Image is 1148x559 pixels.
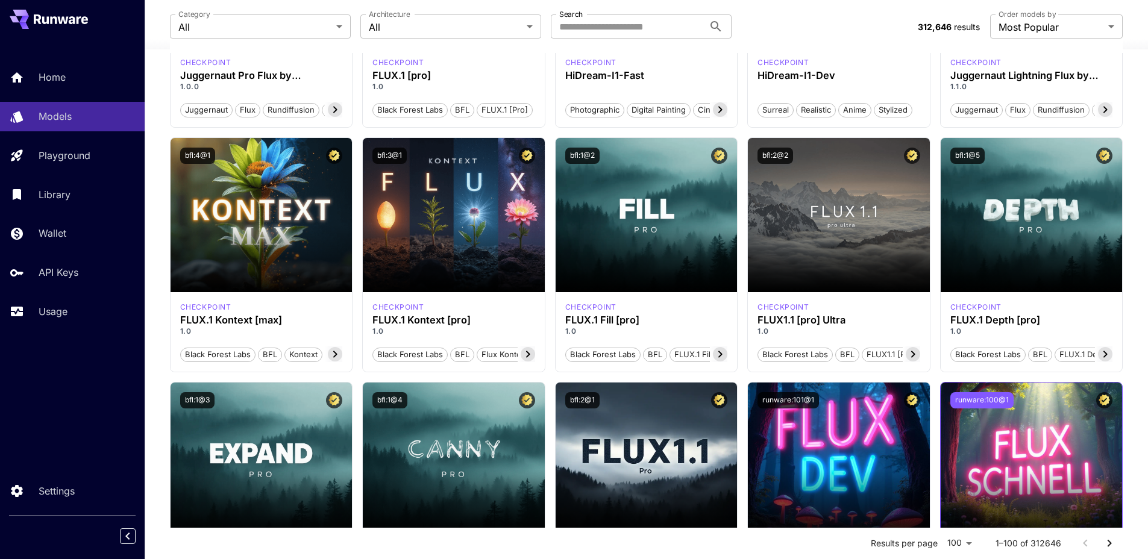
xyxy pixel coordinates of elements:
[757,70,920,81] h3: HiDream-I1-Dev
[180,346,256,362] button: Black Forest Labs
[796,102,836,117] button: Realistic
[372,302,424,313] div: FLUX.1 Kontext [pro]
[373,349,447,361] span: Black Forest Labs
[372,102,448,117] button: Black Forest Labs
[263,104,319,116] span: rundiffusion
[757,392,819,408] button: runware:101@1
[178,20,331,34] span: All
[180,392,215,408] button: bfl:1@3
[694,104,739,116] span: Cinematic
[757,346,833,362] button: Black Forest Labs
[950,57,1002,68] div: FLUX.1 D
[999,9,1056,19] label: Order models by
[996,537,1061,549] p: 1–100 of 312646
[372,70,535,81] h3: FLUX.1 [pro]
[180,81,343,92] p: 1.0.0
[519,148,535,164] button: Certified Model – Vetted for best performance and includes a commercial license.
[1097,531,1121,555] button: Go to next page
[904,148,920,164] button: Certified Model – Vetted for best performance and includes a commercial license.
[180,148,215,164] button: bfl:4@1
[950,314,1113,326] h3: FLUX.1 Depth [pro]
[950,70,1113,81] div: Juggernaut Lightning Flux by RunDiffusion
[372,81,535,92] p: 1.0
[874,104,912,116] span: Stylized
[1096,148,1112,164] button: Certified Model – Vetted for best performance and includes a commercial license.
[235,102,260,117] button: flux
[1096,392,1112,408] button: Certified Model – Vetted for best performance and includes a commercial license.
[643,346,667,362] button: BFL
[236,104,260,116] span: flux
[565,302,616,313] div: fluxpro
[565,57,616,68] div: HiDream Fast
[757,57,809,68] p: checkpoint
[918,22,952,32] span: 312,646
[120,528,136,544] button: Collapse sidebar
[450,346,474,362] button: BFL
[1055,346,1135,362] button: FLUX.1 Depth [pro]
[797,104,835,116] span: Realistic
[565,302,616,313] p: checkpoint
[950,392,1014,408] button: runware:100@1
[259,349,281,361] span: BFL
[372,148,407,164] button: bfl:3@1
[372,326,535,337] p: 1.0
[326,148,342,164] button: Certified Model – Vetted for best performance and includes a commercial license.
[180,70,343,81] div: Juggernaut Pro Flux by RunDiffusion
[39,187,71,202] p: Library
[565,314,728,326] div: FLUX.1 Fill [pro]
[39,484,75,498] p: Settings
[39,148,90,163] p: Playground
[565,102,624,117] button: Photographic
[758,349,832,361] span: Black Forest Labs
[627,104,690,116] span: Digital Painting
[950,302,1002,313] p: checkpoint
[180,326,343,337] p: 1.0
[322,104,343,116] span: pro
[258,346,282,362] button: BFL
[180,314,343,326] h3: FLUX.1 Kontext [max]
[670,349,738,361] span: FLUX.1 Fill [pro]
[627,102,691,117] button: Digital Painting
[1029,349,1052,361] span: BFL
[1092,102,1129,117] button: schnell
[372,57,424,68] div: fluxpro
[999,20,1103,34] span: Most Popular
[451,104,474,116] span: BFL
[180,102,233,117] button: juggernaut
[372,346,448,362] button: Black Forest Labs
[758,104,793,116] span: Surreal
[39,109,72,123] p: Models
[477,349,532,361] span: Flux Kontext
[757,302,809,313] p: checkpoint
[565,326,728,337] p: 1.0
[757,57,809,68] div: HiDream Dev
[950,81,1113,92] p: 1.1.0
[180,302,231,313] p: checkpoint
[693,102,739,117] button: Cinematic
[757,148,793,164] button: bfl:2@2
[372,314,535,326] div: FLUX.1 Kontext [pro]
[39,265,78,279] p: API Keys
[950,302,1002,313] div: fluxpro
[372,392,407,408] button: bfl:1@4
[326,392,342,408] button: Certified Model – Vetted for best performance and includes a commercial license.
[263,102,319,117] button: rundiffusion
[1033,102,1090,117] button: rundiffusion
[711,148,727,164] button: Certified Model – Vetted for best performance and includes a commercial license.
[450,102,474,117] button: BFL
[871,537,938,549] p: Results per page
[565,70,728,81] h3: HiDream-I1-Fast
[950,57,1002,68] p: checkpoint
[180,57,231,68] p: checkpoint
[951,104,1002,116] span: juggernaut
[285,349,322,361] span: Kontext
[954,22,980,32] span: results
[181,349,255,361] span: Black Forest Labs
[39,226,66,240] p: Wallet
[372,302,424,313] p: checkpoint
[950,148,985,164] button: bfl:1@5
